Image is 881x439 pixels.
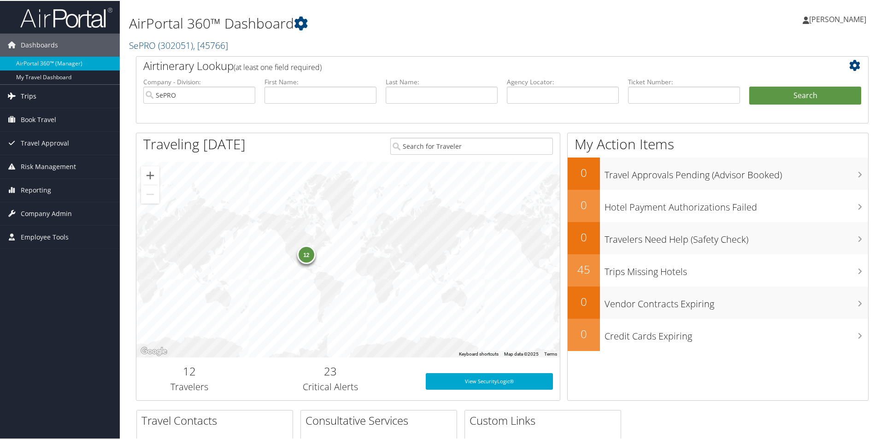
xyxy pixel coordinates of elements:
[139,345,169,357] img: Google
[605,260,868,277] h3: Trips Missing Hotels
[21,107,56,130] span: Book Travel
[141,184,159,203] button: Zoom out
[803,5,875,32] a: [PERSON_NAME]
[249,380,412,392] h3: Critical Alerts
[568,286,868,318] a: 0Vendor Contracts Expiring
[568,157,868,189] a: 0Travel Approvals Pending (Advisor Booked)
[568,134,868,153] h1: My Action Items
[193,38,228,51] span: , [ 45766 ]
[139,345,169,357] a: Open this area in Google Maps (opens a new window)
[143,134,246,153] h1: Traveling [DATE]
[568,221,868,253] a: 0Travelers Need Help (Safety Check)
[20,6,112,28] img: airportal-logo.png
[21,84,36,107] span: Trips
[809,13,866,23] span: [PERSON_NAME]
[21,131,69,154] span: Travel Approval
[568,196,600,212] h2: 0
[568,228,600,244] h2: 0
[21,201,72,224] span: Company Admin
[390,137,553,154] input: Search for Traveler
[249,363,412,378] h2: 23
[129,13,627,32] h1: AirPortal 360™ Dashboard
[568,189,868,221] a: 0Hotel Payment Authorizations Failed
[568,164,600,180] h2: 0
[143,76,255,86] label: Company - Division:
[749,86,861,104] button: Search
[568,293,600,309] h2: 0
[21,178,51,201] span: Reporting
[141,412,293,427] h2: Travel Contacts
[234,61,322,71] span: (at least one field required)
[305,412,457,427] h2: Consultative Services
[143,380,235,392] h3: Travelers
[386,76,498,86] label: Last Name:
[568,325,600,341] h2: 0
[459,350,499,357] button: Keyboard shortcuts
[141,165,159,184] button: Zoom in
[264,76,376,86] label: First Name:
[568,261,600,276] h2: 45
[504,351,539,356] span: Map data ©2025
[568,253,868,286] a: 45Trips Missing Hotels
[605,324,868,342] h3: Credit Cards Expiring
[605,195,868,213] h3: Hotel Payment Authorizations Failed
[470,412,621,427] h2: Custom Links
[21,154,76,177] span: Risk Management
[143,363,235,378] h2: 12
[628,76,740,86] label: Ticket Number:
[544,351,557,356] a: Terms (opens in new tab)
[605,228,868,245] h3: Travelers Need Help (Safety Check)
[605,163,868,181] h3: Travel Approvals Pending (Advisor Booked)
[297,245,315,263] div: 12
[568,318,868,350] a: 0Credit Cards Expiring
[21,225,69,248] span: Employee Tools
[129,38,228,51] a: SePRO
[605,292,868,310] h3: Vendor Contracts Expiring
[426,372,553,389] a: View SecurityLogic®
[158,38,193,51] span: ( 302051 )
[21,33,58,56] span: Dashboards
[143,57,800,73] h2: Airtinerary Lookup
[507,76,619,86] label: Agency Locator:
